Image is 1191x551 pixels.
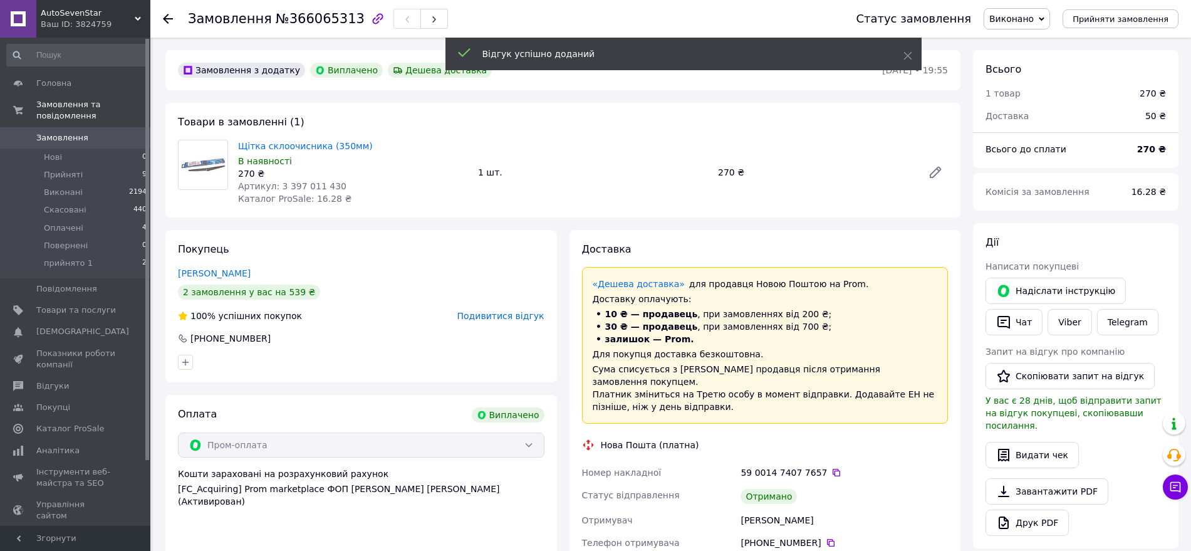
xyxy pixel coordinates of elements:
[163,13,173,25] div: Повернутися назад
[593,308,938,320] li: , при замовленнях від 200 ₴;
[44,152,62,163] span: Нові
[178,243,229,255] span: Покупець
[44,240,88,251] span: Повернені
[1131,187,1166,197] span: 16.28 ₴
[986,442,1079,468] button: Видати чек
[190,311,216,321] span: 100%
[178,310,302,322] div: успішних покупок
[582,243,632,255] span: Доставка
[178,468,544,508] div: Кошти зараховані на розрахунковий рахунок
[388,63,492,78] div: Дешева доставка
[142,152,147,163] span: 0
[36,499,116,522] span: Управління сайтом
[36,423,104,434] span: Каталог ProSale
[142,169,147,181] span: 9
[44,204,86,216] span: Скасовані
[713,164,918,181] div: 270 ₴
[1048,309,1091,335] a: Viber
[36,78,71,89] span: Головна
[1097,309,1158,335] a: Telegram
[238,156,292,166] span: В наявності
[179,149,227,181] img: Щітка склоочисника (350мм)
[133,204,147,216] span: 440
[41,8,135,19] span: AutoSevenStar
[44,187,83,198] span: Виконані
[178,268,251,278] a: [PERSON_NAME]
[986,278,1126,304] button: Надіслати інструкцію
[178,116,304,128] span: Товари в замовленні (1)
[188,11,272,26] span: Замовлення
[1163,475,1188,500] button: Чат з покупцем
[582,515,633,525] span: Отримувач
[598,439,702,451] div: Нова Пошта (платна)
[142,258,147,269] span: 2
[36,466,116,489] span: Інструменти веб-майстра та SEO
[1063,9,1178,28] button: Прийняти замовлення
[1073,14,1168,24] span: Прийняти замовлення
[44,223,83,234] span: Оплачені
[605,322,698,332] span: 30 ₴ — продавець
[44,258,93,269] span: прийнято 1
[741,489,797,504] div: Отримано
[593,348,938,360] div: Для покупця доставка безкоштовна.
[36,283,97,295] span: Повідомлення
[605,309,698,319] span: 10 ₴ — продавець
[457,311,544,321] span: Подивитися відгук
[189,332,272,345] div: [PHONE_NUMBER]
[129,187,147,198] span: 2194
[738,509,950,532] div: [PERSON_NAME]
[593,278,938,290] div: для продавця Новою Поштою на Prom.
[36,380,69,392] span: Відгуки
[142,223,147,234] span: 4
[44,169,83,181] span: Прийняті
[986,236,999,248] span: Дії
[482,48,872,60] div: Відгук успішно доданий
[593,279,685,289] a: «Дешева доставка»
[276,11,365,26] span: №366065313
[986,363,1155,389] button: Скопіювати запит на відгук
[741,466,948,479] div: 59 0014 7407 7657
[36,445,80,456] span: Аналітика
[986,111,1029,121] span: Доставка
[238,167,468,180] div: 270 ₴
[178,285,320,300] div: 2 замовлення у вас на 539 ₴
[856,13,971,25] div: Статус замовлення
[989,14,1034,24] span: Виконано
[36,132,88,144] span: Замовлення
[238,141,373,151] a: Щітка склоочисника (350мм)
[986,510,1069,536] a: Друк PDF
[986,261,1079,271] span: Написати покупцеві
[582,468,662,478] span: Номер накладної
[142,240,147,251] span: 0
[472,407,544,422] div: Виплачено
[593,363,938,413] div: Сума списується з [PERSON_NAME] продавця після отримання замовлення покупцем. Платник зміниться н...
[923,160,948,185] a: Редагувати
[582,538,680,548] span: Телефон отримувача
[6,44,148,66] input: Пошук
[593,320,938,333] li: , при замовленнях від 700 ₴;
[1137,144,1166,154] b: 270 ₴
[36,305,116,316] span: Товари та послуги
[986,396,1162,431] span: У вас є 28 днів, щоб відправити запит на відгук покупцеві, скопіювавши посилання.
[473,164,713,181] div: 1 шт.
[1140,87,1166,100] div: 270 ₴
[582,490,680,500] span: Статус відправлення
[36,99,150,122] span: Замовлення та повідомлення
[310,63,383,78] div: Виплачено
[605,334,694,344] span: залишок — Prom.
[986,309,1043,335] button: Чат
[986,88,1021,98] span: 1 товар
[986,63,1021,75] span: Всього
[178,63,305,78] div: Замовлення з додатку
[238,181,346,191] span: Артикул: 3 397 011 430
[986,144,1066,154] span: Всього до сплати
[36,326,129,337] span: [DEMOGRAPHIC_DATA]
[178,408,217,420] span: Оплата
[238,194,351,204] span: Каталог ProSale: 16.28 ₴
[741,537,948,549] div: [PHONE_NUMBER]
[986,187,1090,197] span: Комісія за замовлення
[986,347,1125,357] span: Запит на відгук про компанію
[986,478,1108,505] a: Завантажити PDF
[41,19,150,30] div: Ваш ID: 3824759
[178,483,544,508] div: [FC_Acquiring] Prom marketplace ФОП [PERSON_NAME] [PERSON_NAME] (Активирован)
